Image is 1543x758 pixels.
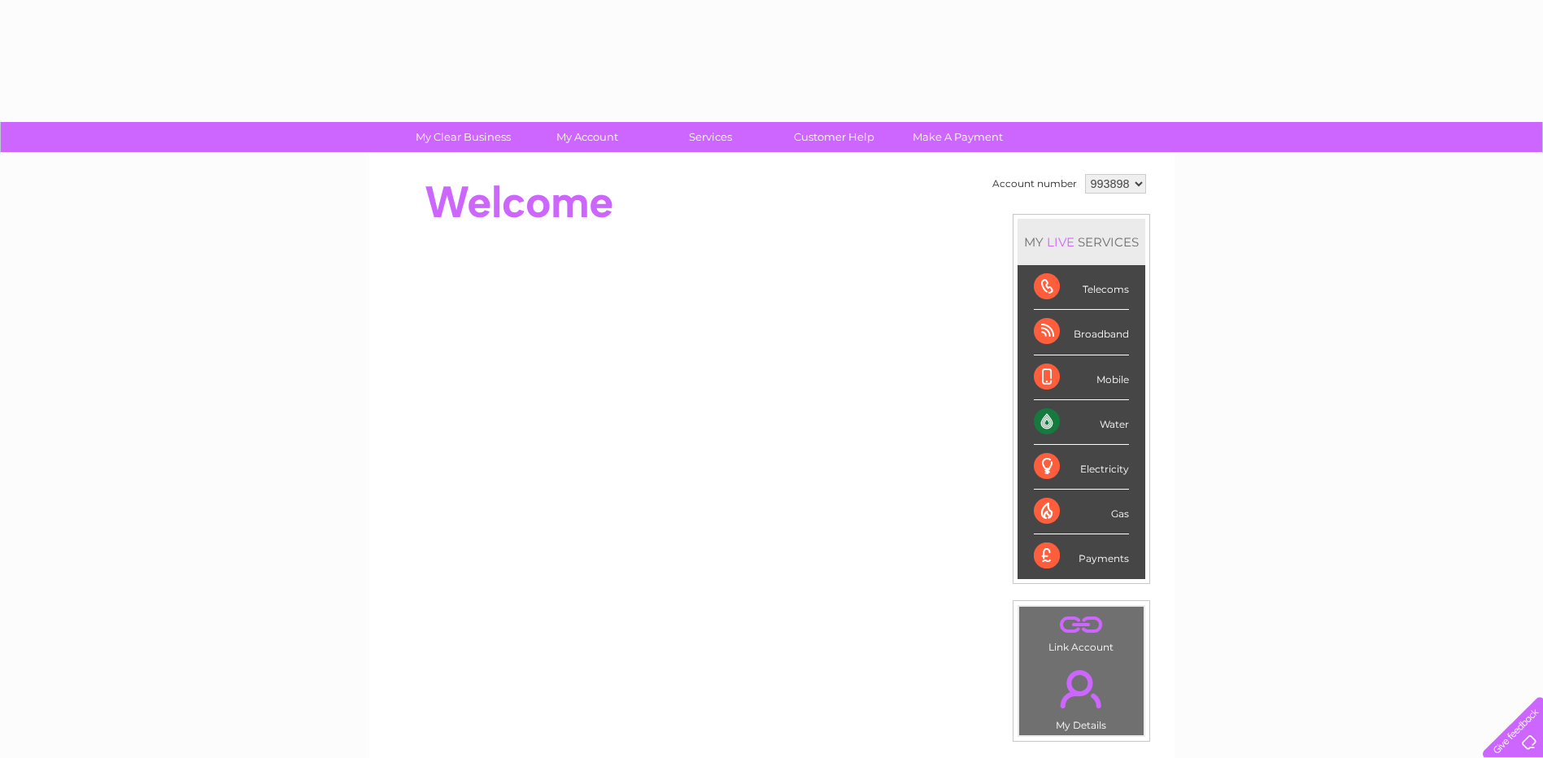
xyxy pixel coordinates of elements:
[643,122,778,152] a: Services
[891,122,1025,152] a: Make A Payment
[1034,310,1129,355] div: Broadband
[1023,660,1140,717] a: .
[1034,445,1129,490] div: Electricity
[1023,611,1140,639] a: .
[520,122,654,152] a: My Account
[396,122,530,152] a: My Clear Business
[988,170,1081,198] td: Account number
[1018,606,1144,657] td: Link Account
[767,122,901,152] a: Customer Help
[1018,219,1145,265] div: MY SERVICES
[1034,265,1129,310] div: Telecoms
[1034,490,1129,534] div: Gas
[1034,355,1129,400] div: Mobile
[1034,534,1129,578] div: Payments
[1044,234,1078,250] div: LIVE
[1018,656,1144,736] td: My Details
[1034,400,1129,445] div: Water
